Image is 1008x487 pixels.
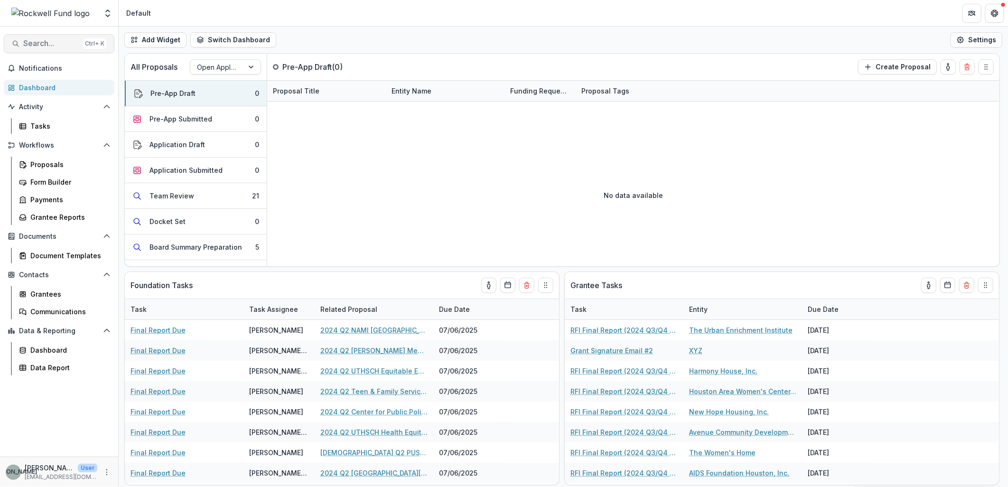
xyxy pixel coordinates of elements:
[4,61,114,76] button: Notifications
[802,299,873,319] div: Due Date
[959,278,974,293] button: Delete card
[565,299,683,319] div: Task
[433,361,504,381] div: 07/06/2025
[921,278,936,293] button: toggle-assigned-to-me
[255,242,259,252] div: 5
[15,118,114,134] a: Tasks
[15,286,114,302] a: Grantees
[504,86,576,96] div: Funding Requested
[19,141,99,150] span: Workflows
[149,242,242,252] div: Board Summary Preparation
[576,81,694,101] div: Proposal Tags
[689,427,796,437] a: Avenue Community Development Corporation
[15,304,114,319] a: Communications
[683,304,713,314] div: Entity
[433,304,476,314] div: Due Date
[30,195,107,205] div: Payments
[538,278,553,293] button: Drag
[4,80,114,95] a: Dashboard
[131,427,186,437] a: Final Report Due
[125,106,267,132] button: Pre-App Submitted0
[689,366,757,376] a: Harmony House, Inc.
[433,320,504,340] div: 07/06/2025
[985,4,1004,23] button: Get Help
[125,304,152,314] div: Task
[30,251,107,261] div: Document Templates
[604,190,663,200] p: No data available
[243,304,304,314] div: Task Assignee
[131,407,186,417] a: Final Report Due
[940,278,955,293] button: Calendar
[683,299,802,319] div: Entity
[131,346,186,356] a: Final Report Due
[433,442,504,463] div: 07/06/2025
[689,448,756,458] a: The Women's Home
[249,325,303,335] div: [PERSON_NAME]
[386,81,504,101] div: Entity Name
[149,165,223,175] div: Application Submitted
[15,209,114,225] a: Grantee Reports
[802,402,873,422] div: [DATE]
[433,422,504,442] div: 07/06/2025
[689,407,769,417] a: New Hope Housing, Inc.
[4,34,114,53] button: Search...
[255,88,259,98] div: 0
[25,463,74,473] p: [PERSON_NAME]
[149,191,194,201] div: Team Review
[570,366,678,376] a: RFI Final Report (2024 Q3/Q4 Grantees)
[30,345,107,355] div: Dashboard
[124,32,187,47] button: Add Widget
[125,158,267,183] button: Application Submitted0
[30,121,107,131] div: Tasks
[126,8,151,18] div: Default
[576,86,635,96] div: Proposal Tags
[802,442,873,463] div: [DATE]
[570,386,678,396] a: RFI Final Report (2024 Q3/Q4 Grantees)
[433,340,504,361] div: 07/06/2025
[433,381,504,402] div: 07/06/2025
[570,346,653,356] a: Grant Signature Email #2
[255,216,259,226] div: 0
[4,229,114,244] button: Open Documents
[433,299,504,319] div: Due Date
[282,61,354,73] p: Pre-App Draft ( 0 )
[149,140,205,150] div: Application Draft
[802,422,873,442] div: [DATE]
[83,38,106,49] div: Ctrl + K
[320,325,428,335] a: 2024 Q2 NAMI [GEOGRAPHIC_DATA]
[565,304,592,314] div: Task
[315,299,433,319] div: Related Proposal
[570,325,678,335] a: RFI Final Report (2024 Q3/Q4 Grantees)
[131,325,186,335] a: Final Report Due
[689,325,793,335] a: The Urban Enrichment Institute
[267,86,325,96] div: Proposal Title
[19,327,99,335] span: Data & Reporting
[15,157,114,172] a: Proposals
[802,304,844,314] div: Due Date
[19,233,99,241] span: Documents
[19,65,111,73] span: Notifications
[125,81,267,106] button: Pre-App Draft0
[255,165,259,175] div: 0
[386,86,437,96] div: Entity Name
[4,99,114,114] button: Open Activity
[149,114,212,124] div: Pre-App Submitted
[802,361,873,381] div: [DATE]
[249,346,309,356] div: [PERSON_NAME][GEOGRAPHIC_DATA]
[249,468,309,478] div: [PERSON_NAME][GEOGRAPHIC_DATA]
[978,278,993,293] button: Drag
[249,448,303,458] div: [PERSON_NAME]
[11,8,90,19] img: Rockwell Fund logo
[19,103,99,111] span: Activity
[23,39,79,48] span: Search...
[78,464,97,472] p: User
[570,427,678,437] a: RFI Final Report (2024 Q3/Q4 Grantees)
[131,448,186,458] a: Final Report Due
[320,407,428,417] a: 2024 Q2 Center for Public Policy Priorities
[255,140,259,150] div: 0
[150,88,196,98] div: Pre-App Draft
[15,342,114,358] a: Dashboard
[15,174,114,190] a: Form Builder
